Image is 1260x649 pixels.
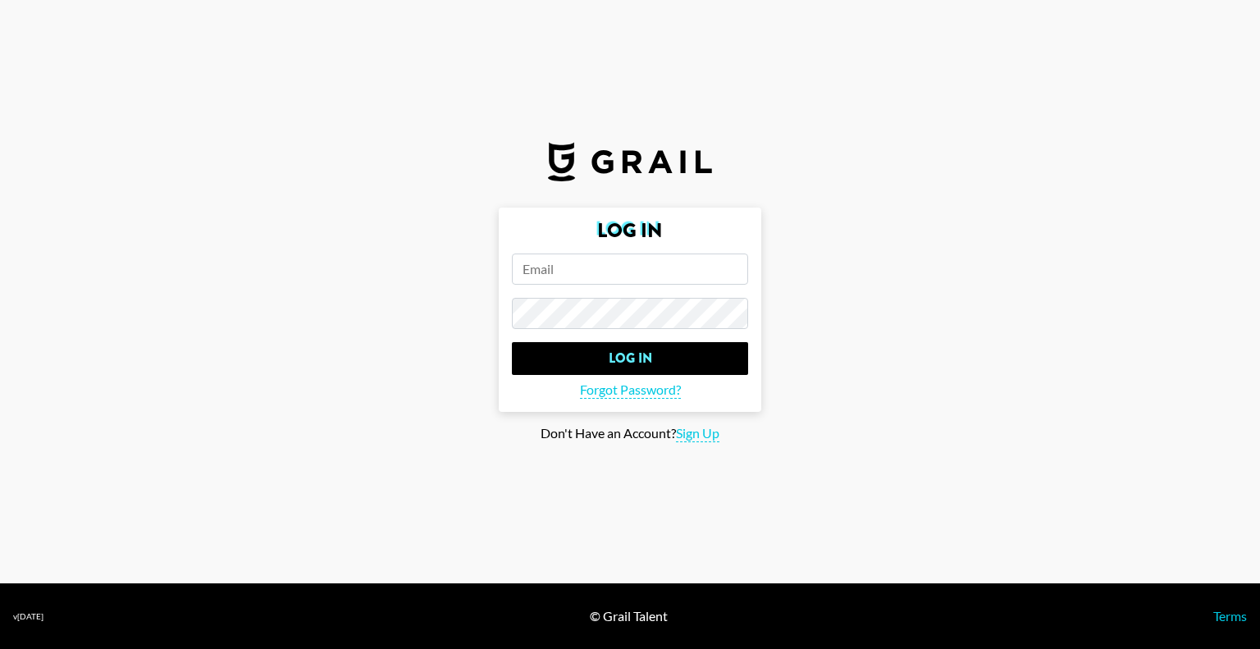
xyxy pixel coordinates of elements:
[512,342,748,375] input: Log In
[13,611,43,622] div: v [DATE]
[1213,608,1247,624] a: Terms
[590,608,668,624] div: © Grail Talent
[676,425,719,442] span: Sign Up
[512,221,748,240] h2: Log In
[548,142,712,181] img: Grail Talent Logo
[512,254,748,285] input: Email
[580,382,681,399] span: Forgot Password?
[13,425,1247,442] div: Don't Have an Account?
